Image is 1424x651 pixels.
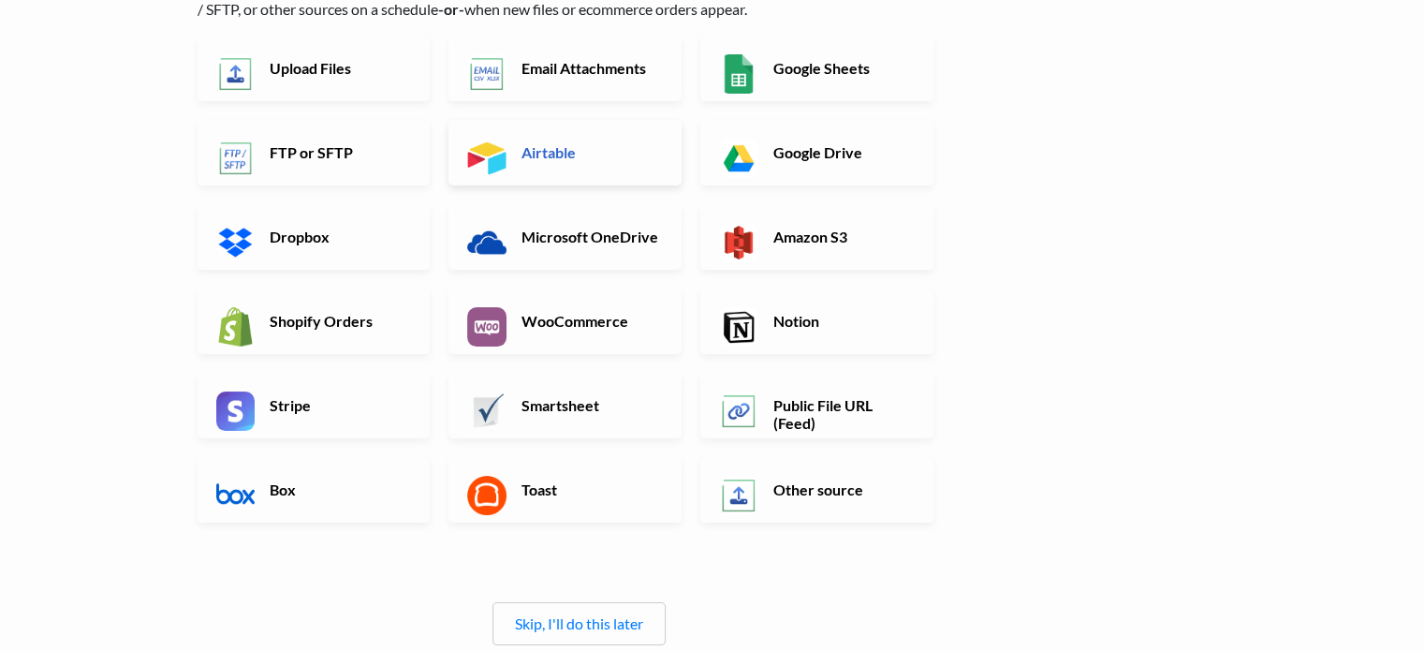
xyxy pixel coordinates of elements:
[265,143,412,161] h6: FTP or SFTP
[448,289,682,354] a: WooCommerce
[517,396,664,414] h6: Smartsheet
[700,204,933,270] a: Amazon S3
[1330,557,1402,629] iframe: Drift Widget Chat Controller
[719,476,758,515] img: Other Source App & API
[700,373,933,438] a: Public File URL (Feed)
[198,289,431,354] a: Shopify Orders
[216,476,256,515] img: Box App & API
[719,307,758,347] img: Notion App & API
[719,54,758,94] img: Google Sheets App & API
[265,59,412,77] h6: Upload Files
[265,481,412,498] h6: Box
[198,204,431,270] a: Dropbox
[198,120,431,185] a: FTP or SFTP
[216,54,256,94] img: Upload Files App & API
[198,373,431,438] a: Stripe
[198,36,431,101] a: Upload Files
[517,228,664,245] h6: Microsoft OneDrive
[448,204,682,270] a: Microsoft OneDrive
[769,143,916,161] h6: Google Drive
[448,120,682,185] a: Airtable
[700,120,933,185] a: Google Drive
[467,476,506,515] img: Toast App & API
[769,396,916,432] h6: Public File URL (Feed)
[467,392,506,431] img: Smartsheet App & API
[265,396,412,414] h6: Stripe
[769,312,916,330] h6: Notion
[700,457,933,523] a: Other source
[467,139,506,178] img: Airtable App & API
[517,143,664,161] h6: Airtable
[448,373,682,438] a: Smartsheet
[216,223,256,262] img: Dropbox App & API
[467,307,506,347] img: WooCommerce App & API
[517,312,664,330] h6: WooCommerce
[265,312,412,330] h6: Shopify Orders
[700,289,933,354] a: Notion
[216,307,256,347] img: Shopify App & API
[265,228,412,245] h6: Dropbox
[769,59,916,77] h6: Google Sheets
[216,139,256,178] img: FTP or SFTP App & API
[719,223,758,262] img: Amazon S3 App & API
[448,457,682,523] a: Toast
[517,59,664,77] h6: Email Attachments
[448,36,682,101] a: Email Attachments
[769,228,916,245] h6: Amazon S3
[467,223,506,262] img: Microsoft OneDrive App & API
[769,481,916,498] h6: Other source
[515,614,643,632] a: Skip, I'll do this later
[719,392,758,431] img: Public File URL App & API
[198,457,431,523] a: Box
[216,392,256,431] img: Stripe App & API
[700,36,933,101] a: Google Sheets
[467,54,506,94] img: Email New CSV or XLSX File App & API
[517,481,664,498] h6: Toast
[719,139,758,178] img: Google Drive App & API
